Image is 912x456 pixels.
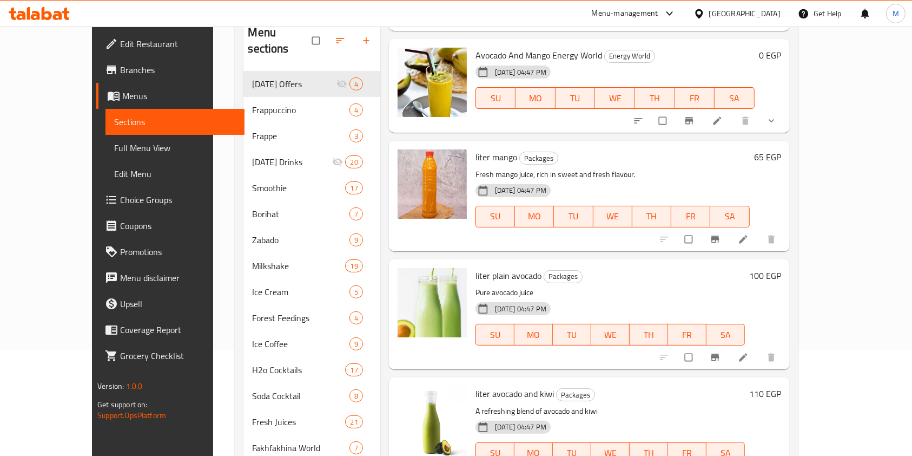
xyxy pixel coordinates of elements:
[96,213,244,239] a: Coupons
[349,129,363,142] div: items
[243,201,380,227] div: Borihat7
[105,135,244,161] a: Full Menu View
[252,207,349,220] span: Borihat
[560,90,591,106] span: TU
[120,37,236,50] span: Edit Restaurant
[668,324,706,346] button: FR
[738,352,751,363] a: Edit menu item
[252,129,349,142] span: Frappe
[596,327,625,343] span: WE
[558,209,589,224] span: TU
[592,7,658,20] div: Menu-management
[514,324,553,346] button: MO
[252,155,332,168] div: Ramadan Drinks
[398,386,467,455] img: liter avocado and kiwi
[120,297,236,310] span: Upsell
[715,87,755,109] button: SA
[96,187,244,213] a: Choice Groups
[252,311,349,324] span: Forest Feedings
[491,422,551,432] span: [DATE] 04:47 PM
[678,229,701,250] span: Select to update
[252,285,349,298] span: Ice Cream
[346,183,362,193] span: 17
[349,207,363,220] div: items
[475,386,554,402] span: liter avocado and kiwi
[97,408,166,422] a: Support.OpsPlatform
[893,8,899,19] span: M
[556,87,596,109] button: TU
[749,386,781,401] h6: 110 EGP
[350,313,362,323] span: 4
[626,109,652,133] button: sort-choices
[252,441,349,454] div: Fakhfakhina World
[475,286,745,299] p: Pure avocado juice
[475,47,602,63] span: Avocado And Mango Energy World
[676,209,706,224] span: FR
[398,149,467,219] img: liter mango
[480,209,511,224] span: SU
[591,324,630,346] button: WE
[398,48,467,117] img: Avocado And Mango Energy World
[252,363,345,376] div: H2o Cocktails
[759,109,785,133] button: show more
[243,331,380,357] div: Ice Coffee9
[243,97,380,123] div: Frappuccino4
[604,50,655,63] div: Energy World
[332,157,343,167] svg: Inactive section
[345,363,362,376] div: items
[349,337,363,350] div: items
[515,206,554,227] button: MO
[252,337,349,350] div: Ice Coffee
[350,105,362,115] span: 4
[637,209,667,224] span: TH
[105,109,244,135] a: Sections
[328,29,354,53] span: Sort sections
[243,253,380,279] div: Milkshake19
[120,193,236,206] span: Choice Groups
[243,383,380,409] div: Soda Cocktail8
[475,206,515,227] button: SU
[120,349,236,362] span: Grocery Checklist
[475,324,514,346] button: SU
[252,233,349,246] div: Zabado
[120,271,236,284] span: Menu disclaimer
[346,157,362,167] span: 20
[96,291,244,317] a: Upsell
[491,185,551,196] span: [DATE] 04:47 PM
[243,123,380,149] div: Frappe3
[350,339,362,349] span: 9
[491,304,551,314] span: [DATE] 04:47 PM
[480,327,510,343] span: SU
[719,90,750,106] span: SA
[706,324,745,346] button: SA
[252,415,345,428] div: Fresh Juices
[710,206,749,227] button: SA
[398,268,467,337] img: liter plain avocado
[677,109,703,133] button: Branch-specific-item
[243,357,380,383] div: H2o Cocktails17
[96,265,244,291] a: Menu disclaimer
[350,287,362,297] span: 5
[520,152,558,165] span: Packages
[252,389,349,402] div: Soda Cocktail
[96,317,244,343] a: Coverage Report
[252,103,349,116] span: Frappuccino
[346,365,362,375] span: 17
[475,87,516,109] button: SU
[252,155,332,168] span: [DATE] Drinks
[96,343,244,369] a: Grocery Checklist
[350,443,362,453] span: 7
[675,87,715,109] button: FR
[105,161,244,187] a: Edit Menu
[120,323,236,336] span: Coverage Report
[126,379,143,393] span: 1.0.0
[703,227,729,251] button: Branch-specific-item
[243,175,380,201] div: Smoothie17
[749,268,781,283] h6: 100 EGP
[97,379,124,393] span: Version:
[759,227,785,251] button: delete
[252,181,345,194] span: Smoothie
